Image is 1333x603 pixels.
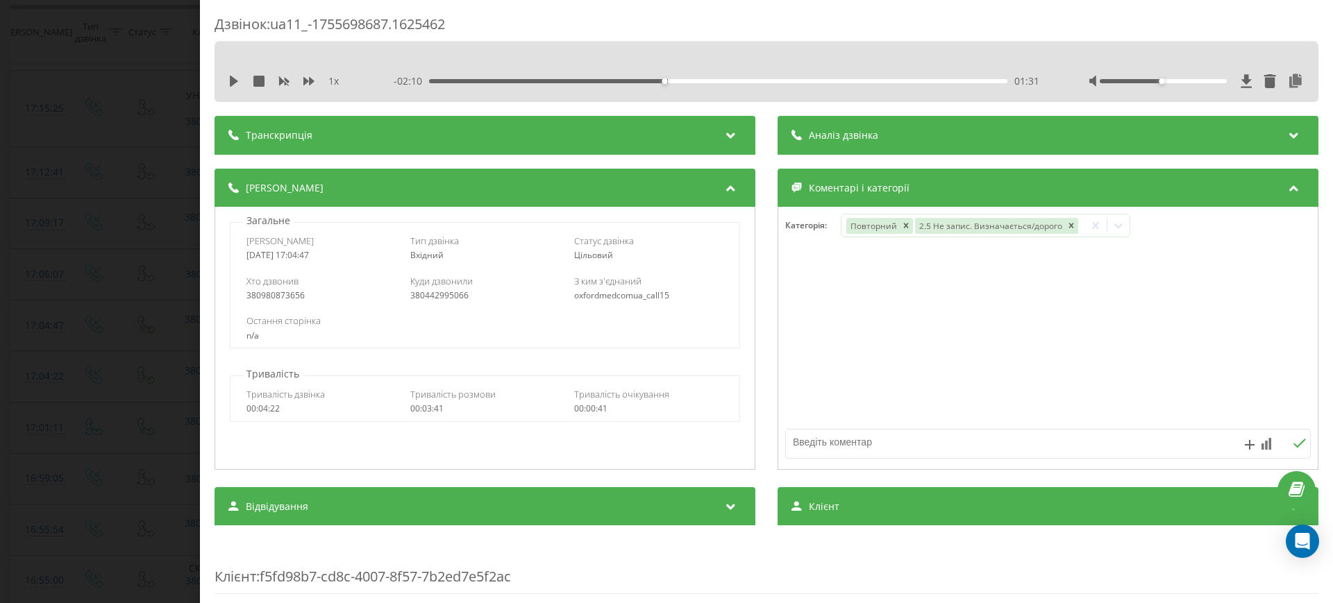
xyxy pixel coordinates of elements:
div: 00:03:41 [410,404,560,414]
div: : f5fd98b7-cd8c-4007-8f57-7b2ed7e5f2ac [215,539,1318,594]
span: Куди дзвонили [410,275,473,287]
span: - 02:10 [394,74,429,88]
span: [PERSON_NAME] [246,235,314,247]
span: Тип дзвінка [410,235,459,247]
span: З ким з'єднаний [574,275,642,287]
span: Остання сторінка [246,314,321,327]
span: Тривалість дзвінка [246,388,325,400]
span: Хто дзвонив [246,275,299,287]
p: Загальне [243,214,294,228]
div: n/a [246,331,723,341]
span: Відвідування [246,500,308,513]
div: 380980873656 [246,291,396,300]
p: Тривалість [243,367,303,381]
span: Тривалість очікування [574,388,669,400]
span: 1 x [328,74,339,88]
span: Аналіз дзвінка [809,128,878,142]
div: 00:04:22 [246,404,396,414]
div: Повторний [846,218,899,234]
span: Клієнт [809,500,839,513]
div: 380442995066 [410,291,560,300]
span: Статус дзвінка [574,235,634,247]
div: Open Intercom Messenger [1286,525,1319,558]
div: 00:00:41 [574,404,723,414]
span: 01:31 [1014,74,1039,88]
span: [PERSON_NAME] [246,181,324,195]
span: Тривалість розмови [410,388,496,400]
div: oxfordmedcomua_call15 [574,291,723,300]
span: Коментарі і категорії [809,181,909,195]
span: Вхідний [410,249,444,261]
div: Remove 2.5 Не запис. Визначається/дорого [1064,218,1078,234]
div: 2.5 Не запис. Визначається/дорого [915,218,1064,234]
span: Цільовий [574,249,613,261]
div: Accessibility label [662,78,668,84]
div: Дзвінок : ua11_-1755698687.1625462 [215,15,1318,42]
span: Клієнт [215,567,256,586]
div: Accessibility label [1159,78,1165,84]
div: Remove Повторний [899,218,913,234]
div: [DATE] 17:04:47 [246,250,396,260]
h4: Категорія : [785,221,841,230]
span: Транскрипція [246,128,312,142]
